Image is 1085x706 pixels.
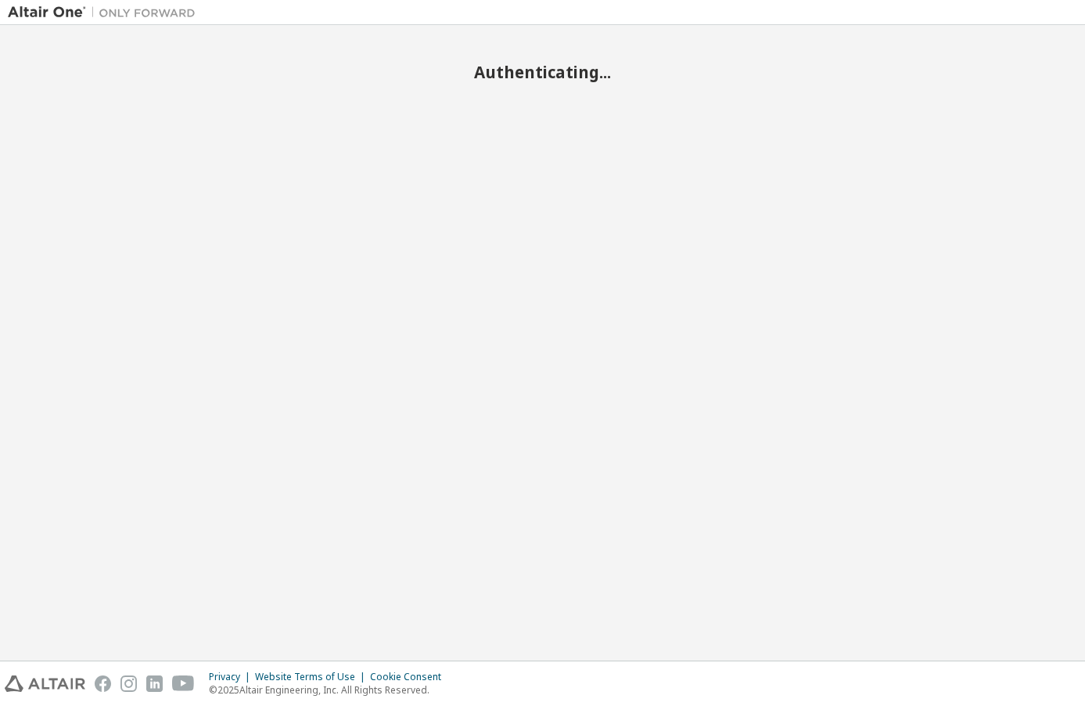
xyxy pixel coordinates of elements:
img: altair_logo.svg [5,675,85,692]
p: © 2025 Altair Engineering, Inc. All Rights Reserved. [209,683,451,697]
img: linkedin.svg [146,675,163,692]
img: facebook.svg [95,675,111,692]
div: Privacy [209,671,255,683]
div: Website Terms of Use [255,671,370,683]
h2: Authenticating... [8,62,1077,82]
img: instagram.svg [120,675,137,692]
img: youtube.svg [172,675,195,692]
img: Altair One [8,5,203,20]
div: Cookie Consent [370,671,451,683]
